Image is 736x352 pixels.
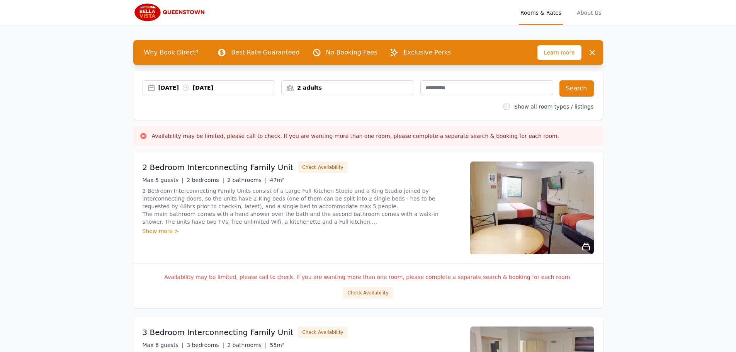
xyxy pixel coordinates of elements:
[343,287,393,299] button: Check Availability
[227,177,267,183] span: 2 bathrooms |
[143,273,594,281] p: Availability may be limited, please call to check. If you are wanting more than one room, please ...
[158,84,275,92] div: [DATE] [DATE]
[270,342,284,348] span: 55m²
[143,327,294,338] h3: 3 Bedroom Interconnecting Family Unit
[231,48,299,57] p: Best Rate Guaranteed
[133,3,208,22] img: Bella Vista Queenstown
[187,342,224,348] span: 3 bedrooms |
[227,342,267,348] span: 2 bathrooms |
[282,84,414,92] div: 2 adults
[143,342,184,348] span: Max 6 guests |
[270,177,284,183] span: 47m²
[152,132,559,140] h3: Availability may be limited, please call to check. If you are wanting more than one room, please ...
[537,45,581,60] span: Learn more
[514,104,593,110] label: Show all room types / listings
[298,326,347,338] button: Check Availability
[143,187,461,226] p: 2 Bedroom Interconnecting Family Units consist of a Large Full-Kitchen Studio and a King Studio j...
[143,227,461,235] div: Show more >
[298,162,347,173] button: Check Availability
[138,45,205,60] span: Why Book Direct?
[187,177,224,183] span: 2 bedrooms |
[403,48,451,57] p: Exclusive Perks
[559,80,594,97] button: Search
[326,48,377,57] p: No Booking Fees
[143,177,184,183] span: Max 5 guests |
[143,162,294,173] h3: 2 Bedroom Interconnecting Family Unit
